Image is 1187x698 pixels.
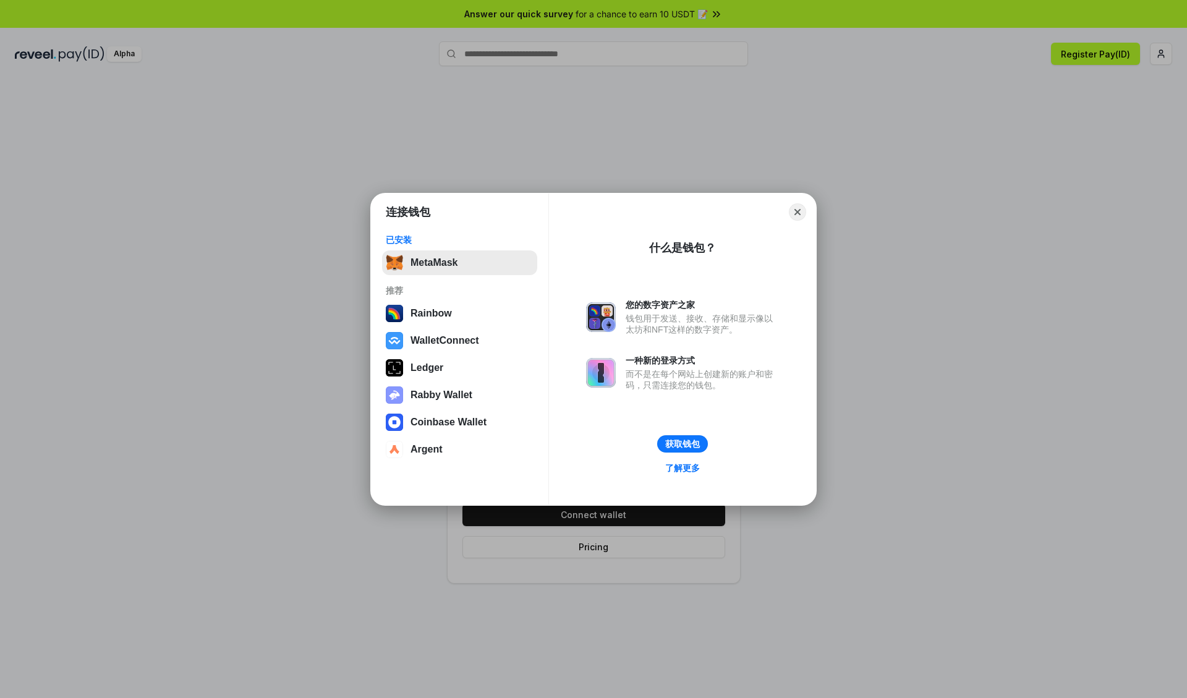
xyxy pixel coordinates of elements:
[626,368,779,391] div: 而不是在每个网站上创建新的账户和密码，只需连接您的钱包。
[586,358,616,388] img: svg+xml,%3Csvg%20xmlns%3D%22http%3A%2F%2Fwww.w3.org%2F2000%2Fsvg%22%20fill%3D%22none%22%20viewBox...
[665,438,700,449] div: 获取钱包
[411,335,479,346] div: WalletConnect
[382,355,537,380] button: Ledger
[586,302,616,332] img: svg+xml,%3Csvg%20xmlns%3D%22http%3A%2F%2Fwww.w3.org%2F2000%2Fsvg%22%20fill%3D%22none%22%20viewBox...
[411,308,452,319] div: Rainbow
[626,313,779,335] div: 钱包用于发送、接收、存储和显示像以太坊和NFT这样的数字资产。
[657,435,708,453] button: 获取钱包
[382,383,537,407] button: Rabby Wallet
[386,305,403,322] img: svg+xml,%3Csvg%20width%3D%22120%22%20height%3D%22120%22%20viewBox%3D%220%200%20120%20120%22%20fil...
[411,257,457,268] div: MetaMask
[626,299,779,310] div: 您的数字资产之家
[649,240,716,255] div: 什么是钱包？
[411,362,443,373] div: Ledger
[411,389,472,401] div: Rabby Wallet
[386,359,403,377] img: svg+xml,%3Csvg%20xmlns%3D%22http%3A%2F%2Fwww.w3.org%2F2000%2Fsvg%22%20width%3D%2228%22%20height%3...
[386,254,403,271] img: svg+xml,%3Csvg%20fill%3D%22none%22%20height%3D%2233%22%20viewBox%3D%220%200%2035%2033%22%20width%...
[386,332,403,349] img: svg+xml,%3Csvg%20width%3D%2228%22%20height%3D%2228%22%20viewBox%3D%220%200%2028%2028%22%20fill%3D...
[386,285,534,296] div: 推荐
[411,417,487,428] div: Coinbase Wallet
[386,386,403,404] img: svg+xml,%3Csvg%20xmlns%3D%22http%3A%2F%2Fwww.w3.org%2F2000%2Fsvg%22%20fill%3D%22none%22%20viewBox...
[386,414,403,431] img: svg+xml,%3Csvg%20width%3D%2228%22%20height%3D%2228%22%20viewBox%3D%220%200%2028%2028%22%20fill%3D...
[386,234,534,245] div: 已安装
[665,462,700,474] div: 了解更多
[382,250,537,275] button: MetaMask
[382,328,537,353] button: WalletConnect
[386,441,403,458] img: svg+xml,%3Csvg%20width%3D%2228%22%20height%3D%2228%22%20viewBox%3D%220%200%2028%2028%22%20fill%3D...
[382,301,537,326] button: Rainbow
[386,205,430,219] h1: 连接钱包
[411,444,443,455] div: Argent
[382,437,537,462] button: Argent
[658,460,707,476] a: 了解更多
[626,355,779,366] div: 一种新的登录方式
[789,203,806,221] button: Close
[382,410,537,435] button: Coinbase Wallet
